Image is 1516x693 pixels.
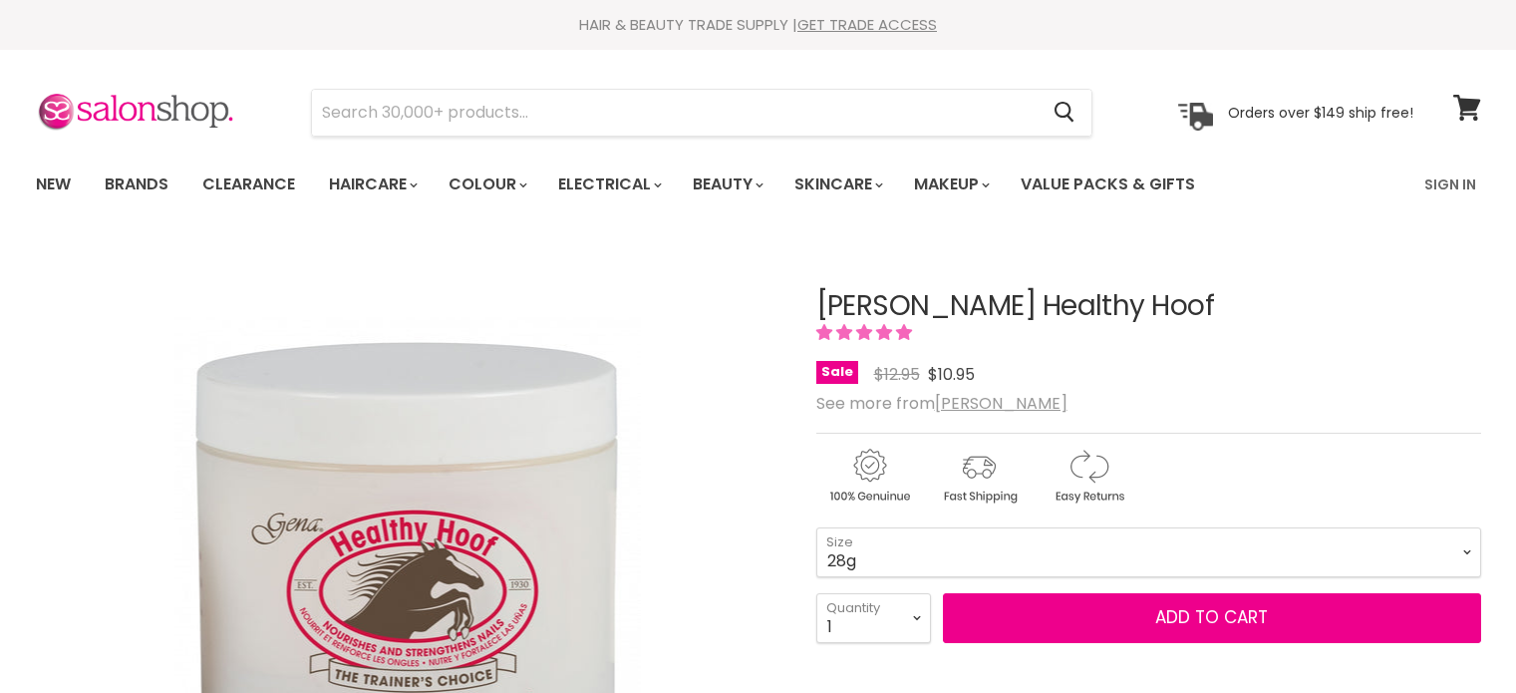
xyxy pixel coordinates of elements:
form: Product [311,89,1092,137]
input: Search [312,90,1039,136]
a: Skincare [779,164,895,205]
button: Add to cart [943,593,1481,643]
a: Clearance [187,164,310,205]
a: Makeup [899,164,1002,205]
a: Beauty [678,164,775,205]
p: Orders over $149 ship free! [1228,103,1413,121]
span: $12.95 [874,363,920,386]
span: Sale [816,361,858,384]
img: returns.gif [1036,446,1141,507]
img: genuine.gif [816,446,922,507]
span: Add to cart [1155,605,1268,629]
span: 4.88 stars [816,321,916,344]
span: $10.95 [928,363,975,386]
a: Colour [434,164,539,205]
a: Brands [90,164,183,205]
h1: [PERSON_NAME] Healthy Hoof [816,291,1481,322]
ul: Main menu [21,156,1312,213]
a: Haircare [314,164,430,205]
a: Electrical [543,164,674,205]
nav: Main [11,156,1506,213]
a: Value Packs & Gifts [1006,164,1210,205]
div: HAIR & BEAUTY TRADE SUPPLY | [11,15,1506,35]
a: GET TRADE ACCESS [797,14,937,35]
a: Sign In [1412,164,1488,205]
button: Search [1039,90,1091,136]
a: [PERSON_NAME] [935,392,1067,415]
a: New [21,164,86,205]
img: shipping.gif [926,446,1032,507]
select: Quantity [816,593,931,643]
span: See more from [816,392,1067,415]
